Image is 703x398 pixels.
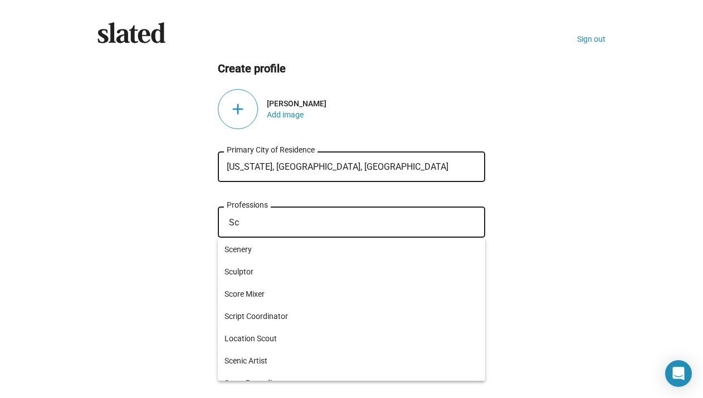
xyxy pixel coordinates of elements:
[224,350,479,372] span: Scenic Artist
[577,35,606,43] a: Sign out
[224,305,479,327] span: Script Coordinator
[267,110,304,119] button: Open Add Image Dialog
[224,261,479,283] span: Sculptor
[224,372,479,394] span: Score Recordist
[665,360,692,387] div: Open Intercom Messenger
[224,238,479,261] span: Scenery
[218,61,485,76] h2: Create profile
[267,99,485,108] div: [PERSON_NAME]
[224,283,479,305] span: Score Mixer
[224,327,479,350] span: Location Scout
